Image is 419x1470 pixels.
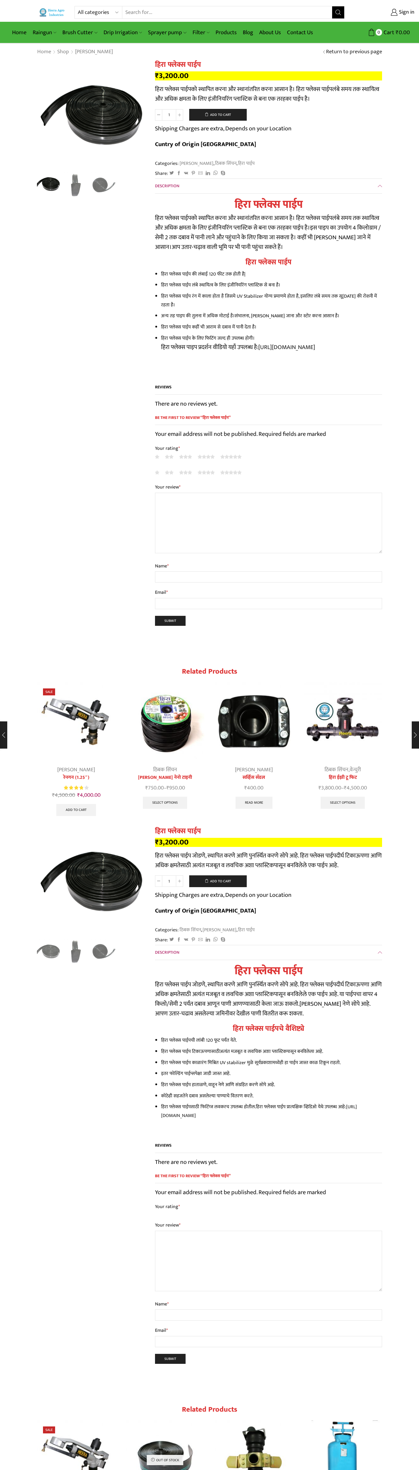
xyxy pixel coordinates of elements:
[155,1203,382,1210] label: Your rating
[155,906,256,916] b: Cuntry of Origin [GEOGRAPHIC_DATA]
[155,980,382,1018] p: हिरा फ्लेक्स पाईप जोडणे, स्थापित करणे आणि पुनर्स्थित करणे सोपे आहे. हिरा फ्लेक्स पाईप
[237,159,255,167] a: हिरा पाईप
[155,926,255,933] span: Categories: , ,
[91,939,117,964] a: Flex Pipe with Raingun
[64,785,88,791] div: Rated 3.89 out of 5
[64,172,89,198] a: Heera Flex
[155,483,382,491] label: Your review
[64,172,89,197] li: 2 / 3
[191,213,332,223] span: को स्थापित करना और स्थानांतरित करना आसान है। हिरा फ्लेक्स पाईप
[35,939,61,963] li: 1 / 3
[161,1103,256,1111] span: हिरा फ्लेक्स पाईपसाठी फिटिंग्ज लवकरच उपलब्ध होतील.
[202,926,236,934] a: [PERSON_NAME]
[91,172,117,198] img: Heera Flex Pipe
[35,172,61,197] li: 1 / 3
[155,1221,382,1229] label: Your review
[37,827,146,936] img: Heera Flex Pipe
[37,774,116,781] a: रेनगन (1.25″)
[215,682,293,761] img: Service Saddle
[155,836,159,848] span: ₹
[318,783,341,792] bdi: 3,800.00
[155,60,382,69] h1: हिरा फ्लेक्स पाईप
[77,791,80,800] span: ₹
[182,1403,237,1416] span: Related products
[396,28,410,37] bdi: 0.00
[325,765,348,774] a: ठिबक सिंचन
[256,25,284,40] a: About Us
[162,875,176,887] input: Product quantity
[155,616,186,626] input: Submit
[145,783,148,792] span: ₹
[155,890,292,900] p: Shipping Charges are extra, Depends on your Location
[215,774,293,781] a: सर्व्हिस सॅडल
[161,1070,230,1077] span: इतर फोल्डिंग पाईप्सपेक्षा जाडी जास्त आहे.
[304,766,382,774] div: ,
[155,445,382,452] label: Your rating
[165,453,173,460] a: 2 of 5 stars
[235,765,273,774] a: [PERSON_NAME]
[198,453,215,460] a: 4 of 5 stars
[43,1426,55,1433] span: Sale
[37,48,51,56] a: Home
[155,1173,382,1184] span: Be the first to review “हिरा फ्लेक्स पाईप”
[59,25,100,40] a: Brush Cutter
[179,926,201,934] a: ठिबक सिंचन
[155,1354,186,1364] input: Submit
[143,797,187,809] a: Select options for “हिरा नेनो टाइनी”
[33,679,119,820] div: 1 / 10
[52,791,75,800] bdi: 4,500.00
[155,213,379,233] span: लंबे समय तक स्थायित्व और अधिक क्षमता के लिए इंजीनियरिंग प्लास्टिक से बना एक तरहका पाईप है।
[344,783,367,792] bdi: 4,500.00
[122,679,208,812] div: 2 / 10
[64,939,89,963] li: 2 / 3
[161,1059,341,1067] span: हिरा फ्लेक्स पाईप काळारंग मिश्रित UV stabilizer मुळे सूर्यप्रकाशामध्येही हा पाईप जास्त काळ टिकून ...
[145,25,189,40] a: Sprayer pump
[52,791,55,800] span: ₹
[155,836,189,848] bdi: 3,200.00
[220,1047,322,1055] span: अत्यंत मजबूत व लवचिक अशा प्लास्टिकपासून बनविलेला आहे
[155,469,159,476] a: 1 of 5 stars
[161,1081,275,1089] span: हिरा फ्लेक्स पाईप हाताळणे, वाहून नेणे आणि संग्रहित करणे सोपे आहे.
[300,679,386,812] div: 4 / 10
[284,25,316,40] a: Contact Us
[155,453,159,460] a: 1 of 5 stars
[167,783,169,792] span: ₹
[344,783,347,792] span: ₹
[258,342,315,352] a: [URL][DOMAIN_NAME]
[37,682,116,761] img: Heera Raingun
[350,765,361,774] a: वेन्चुरी
[382,28,394,37] span: Cart
[126,682,205,761] img: nano drip
[332,6,344,18] button: Search button
[326,48,382,56] a: Return to previous page
[64,939,89,964] a: Heera Flex
[220,453,242,460] a: 5 of 5 stars
[246,256,292,268] strong: हिरा फ्लेक्स पाईप
[161,312,339,320] span: अन्य तह पाइप की तुलना में अधिक मोटाई है।संभालना, [PERSON_NAME] जाना और स्टोर करना आसान है।
[354,7,414,18] a: Sign in
[155,124,292,133] p: Shipping Charges are extra, Depends on your Location
[191,84,332,94] span: को स्थापित करना और स्थानांतरित करना आसान है। हिरा फ्लेक्स पाईप
[35,939,61,964] img: Heera Flex Pipe
[398,8,414,16] span: Sign in
[57,765,95,774] a: [PERSON_NAME]
[304,784,382,792] span: –
[77,791,101,800] bdi: 4,000.00
[198,469,215,476] a: 4 of 5 stars
[167,783,185,792] bdi: 950.00
[9,25,30,40] a: Home
[64,939,89,964] img: Heera Flex Pipe
[155,223,381,252] span: इस पाइप का उपयोग 4 किलोग्राम / सेमी 2 तक दबाव में पानी लाने और पहुंचाने के लिए किया जा सकता है। क...
[145,783,164,792] bdi: 750.00
[155,415,382,425] span: Be the first to review “हिरा फ्लेक्स पाईप”
[318,783,321,792] span: ₹
[304,682,382,761] img: Heera Easy To Fit Set
[155,213,382,252] p: हिरा फ्लेक्स पाईप
[91,939,117,963] li: 3 / 3
[147,1455,183,1465] p: Out of stock
[155,851,382,870] p: हिरा फ्लेक्स पाईप जोडणे, स्थापित करणे आणि पुनर्स्थित करणे सोपे आहे. हिरा फ्लेक्स पाईप
[126,774,205,781] a: [PERSON_NAME] नेनो टाइनी
[37,60,146,169] img: Heera Flex Pipe
[155,139,256,149] b: Cuntry of Origin [GEOGRAPHIC_DATA]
